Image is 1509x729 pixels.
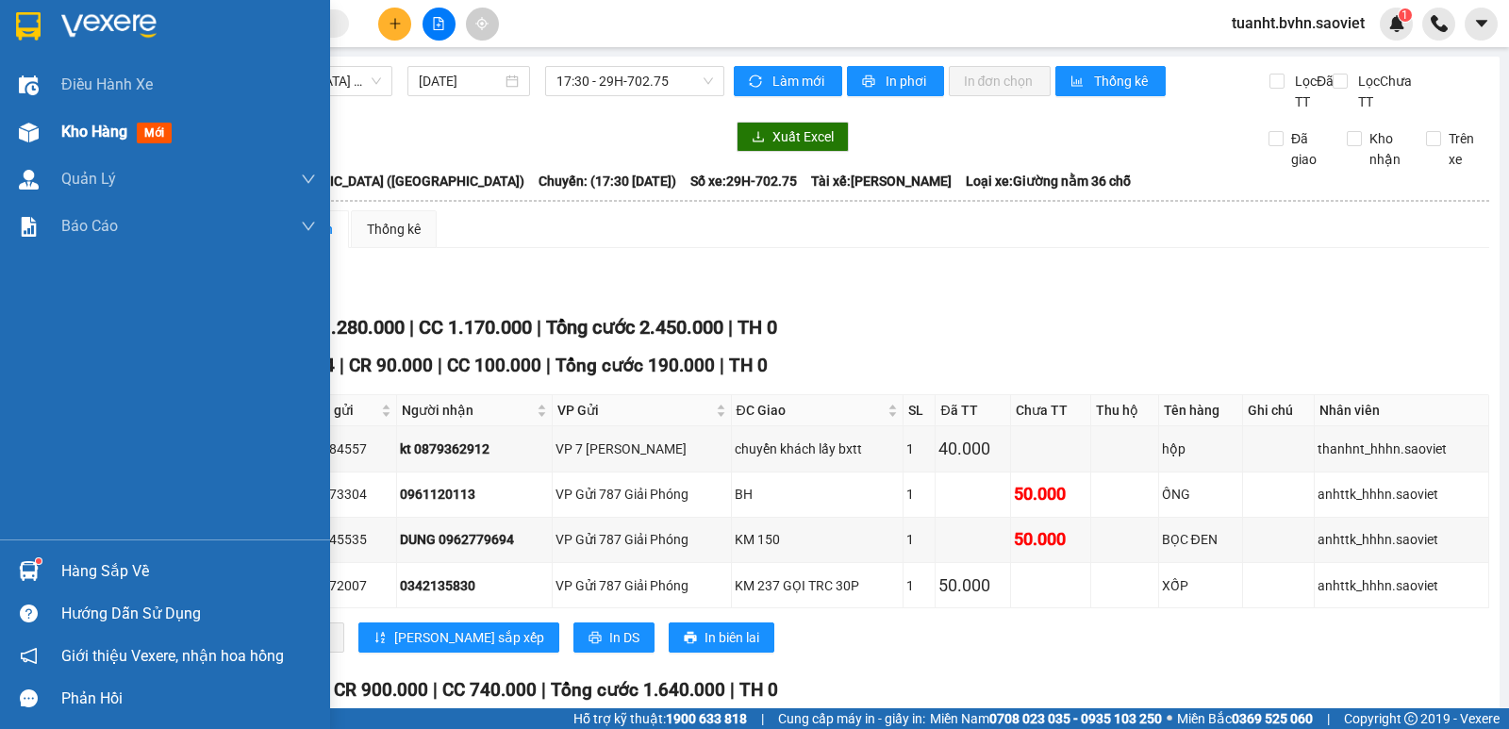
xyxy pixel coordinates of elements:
[936,395,1011,426] th: Đã TT
[1441,128,1490,170] span: Trên xe
[1362,128,1411,170] span: Kho nhận
[1404,712,1418,725] span: copyright
[553,472,732,518] td: VP Gửi 787 Giải Phóng
[373,631,387,646] span: sort-ascending
[389,17,402,30] span: plus
[1473,15,1490,32] span: caret-down
[778,708,925,729] span: Cung cấp máy in - giấy in:
[61,600,316,628] div: Hướng dẫn sử dụng
[705,627,759,648] span: In biên lai
[938,436,1007,462] div: 40.000
[553,518,732,563] td: VP Gửi 787 Giải Phóng
[738,316,777,339] span: TH 0
[1162,439,1240,459] div: hộp
[749,75,765,90] span: sync
[684,631,697,646] span: printer
[669,622,774,653] button: printerIn biên lai
[409,316,414,339] span: |
[734,66,842,96] button: syncLàm mới
[573,708,747,729] span: Hỗ trợ kỹ thuật:
[886,71,929,91] span: In phơi
[553,426,732,472] td: VP 7 Phạm Văn Đồng
[291,575,394,596] div: 0353772007
[556,439,728,459] div: VP 7 [PERSON_NAME]
[1232,711,1313,726] strong: 0369 525 060
[906,484,933,505] div: 1
[1014,481,1087,507] div: 50.000
[720,355,724,376] span: |
[301,219,316,234] span: down
[930,708,1162,729] span: Miền Nam
[301,172,316,187] span: down
[1159,395,1244,426] th: Tên hàng
[291,529,394,550] div: 0389445535
[16,12,41,41] img: logo-vxr
[1162,484,1240,505] div: ỐNG
[1011,395,1091,426] th: Chưa TT
[1388,15,1405,32] img: icon-new-feature
[556,484,728,505] div: VP Gửi 787 Giải Phóng
[61,557,316,586] div: Hàng sắp về
[539,171,676,191] span: Chuyến: (17:30 [DATE])
[20,689,38,707] span: message
[862,75,878,90] span: printer
[36,558,41,564] sup: 1
[19,217,39,237] img: solution-icon
[438,355,442,376] span: |
[1055,66,1166,96] button: bar-chartThống kê
[402,400,532,421] span: Người nhận
[334,679,428,701] span: CR 900.000
[291,439,394,459] div: 0976784557
[1094,71,1151,91] span: Thống kê
[1070,75,1086,90] span: bar-chart
[1177,708,1313,729] span: Miền Bắc
[1318,439,1485,459] div: thanhnt_hhhn.saoviet
[1217,11,1380,35] span: tuanht.bvhn.saoviet
[537,316,541,339] span: |
[400,575,548,596] div: 0342135830
[291,316,405,339] span: CR 1.280.000
[340,355,344,376] span: |
[573,622,655,653] button: printerIn DS
[442,679,537,701] span: CC 740.000
[1431,15,1448,32] img: phone-icon
[61,644,284,668] span: Giới thiệu Vexere, nhận hoa hồng
[938,572,1007,599] div: 50.000
[1315,395,1489,426] th: Nhân viên
[1351,71,1427,112] span: Lọc Chưa TT
[556,529,728,550] div: VP Gửi 787 Giải Phóng
[557,400,712,421] span: VP Gửi
[666,711,747,726] strong: 1900 633 818
[906,439,933,459] div: 1
[1318,529,1485,550] div: anhttk_hhhn.saoviet
[400,529,548,550] div: DUNG 0962779694
[1401,8,1408,22] span: 1
[1318,484,1485,505] div: anhttk_hhhn.saoviet
[1284,128,1333,170] span: Đã giao
[589,631,602,646] span: printer
[553,563,732,608] td: VP Gửi 787 Giải Phóng
[475,17,489,30] span: aim
[367,219,421,240] div: Thống kê
[772,71,827,91] span: Làm mới
[729,355,768,376] span: TH 0
[556,575,728,596] div: VP Gửi 787 Giải Phóng
[400,439,548,459] div: kt 0879362912
[1162,575,1240,596] div: XỐP
[1318,575,1485,596] div: anhttk_hhhn.saoviet
[61,123,127,141] span: Kho hàng
[906,529,933,550] div: 1
[19,170,39,190] img: warehouse-icon
[728,316,733,339] span: |
[423,8,456,41] button: file-add
[735,484,900,505] div: BH
[293,400,378,421] span: Người gửi
[291,484,394,505] div: 0967173304
[761,708,764,729] span: |
[20,605,38,622] span: question-circle
[1162,529,1240,550] div: BỌC ĐEN
[772,126,834,147] span: Xuất Excel
[1243,395,1315,426] th: Ghi chú
[1287,71,1336,112] span: Lọc Đã TT
[752,130,765,145] span: download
